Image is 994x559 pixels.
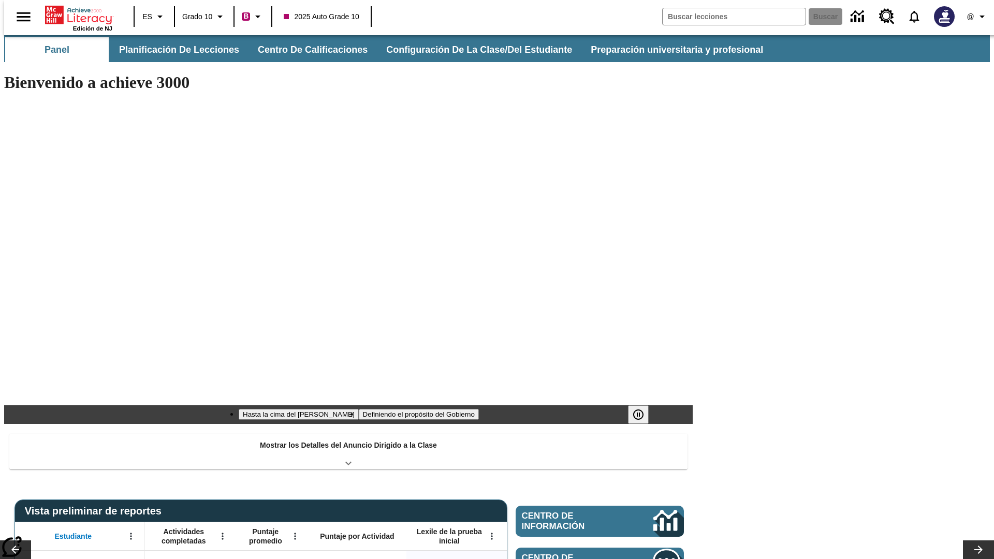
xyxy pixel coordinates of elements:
[412,527,487,546] span: Lexile de la prueba inicial
[873,3,901,31] a: Centro de recursos, Se abrirá en una pestaña nueva.
[4,37,772,62] div: Subbarra de navegación
[138,7,171,26] button: Lenguaje: ES, Selecciona un idioma
[284,11,359,22] span: 2025 Auto Grade 10
[320,532,394,541] span: Puntaje por Actividad
[9,434,688,469] div: Mostrar los Detalles del Anuncio Dirigido a la Clase
[239,409,359,420] button: Diapositiva 1 Hasta la cima del monte Tai
[967,11,974,22] span: @
[178,7,230,26] button: Grado: Grado 10, Elige un grado
[243,10,248,23] span: B
[123,528,139,544] button: Abrir menú
[359,409,479,420] button: Diapositiva 2 Definiendo el propósito del Gobierno
[961,7,994,26] button: Perfil/Configuración
[150,527,218,546] span: Actividades completadas
[250,37,376,62] button: Centro de calificaciones
[111,37,247,62] button: Planificación de lecciones
[260,440,437,451] p: Mostrar los Detalles del Anuncio Dirigido a la Clase
[215,528,230,544] button: Abrir menú
[628,405,649,424] button: Pausar
[582,37,771,62] button: Preparación universitaria y profesional
[628,405,659,424] div: Pausar
[182,11,212,22] span: Grado 10
[901,3,928,30] a: Notificaciones
[142,11,152,22] span: ES
[8,2,39,32] button: Abrir el menú lateral
[484,528,500,544] button: Abrir menú
[934,6,955,27] img: Avatar
[241,527,290,546] span: Puntaje promedio
[844,3,873,31] a: Centro de información
[238,7,268,26] button: Boost El color de la clase es rojo violeta. Cambiar el color de la clase.
[663,8,806,25] input: Buscar campo
[4,35,990,62] div: Subbarra de navegación
[378,37,580,62] button: Configuración de la clase/del estudiante
[45,4,112,32] div: Portada
[928,3,961,30] button: Escoja un nuevo avatar
[73,25,112,32] span: Edición de NJ
[5,37,109,62] button: Panel
[522,511,619,532] span: Centro de información
[516,506,684,537] a: Centro de información
[963,540,994,559] button: Carrusel de lecciones, seguir
[45,5,112,25] a: Portada
[4,73,693,92] h1: Bienvenido a achieve 3000
[25,505,167,517] span: Vista preliminar de reportes
[55,532,92,541] span: Estudiante
[287,528,303,544] button: Abrir menú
